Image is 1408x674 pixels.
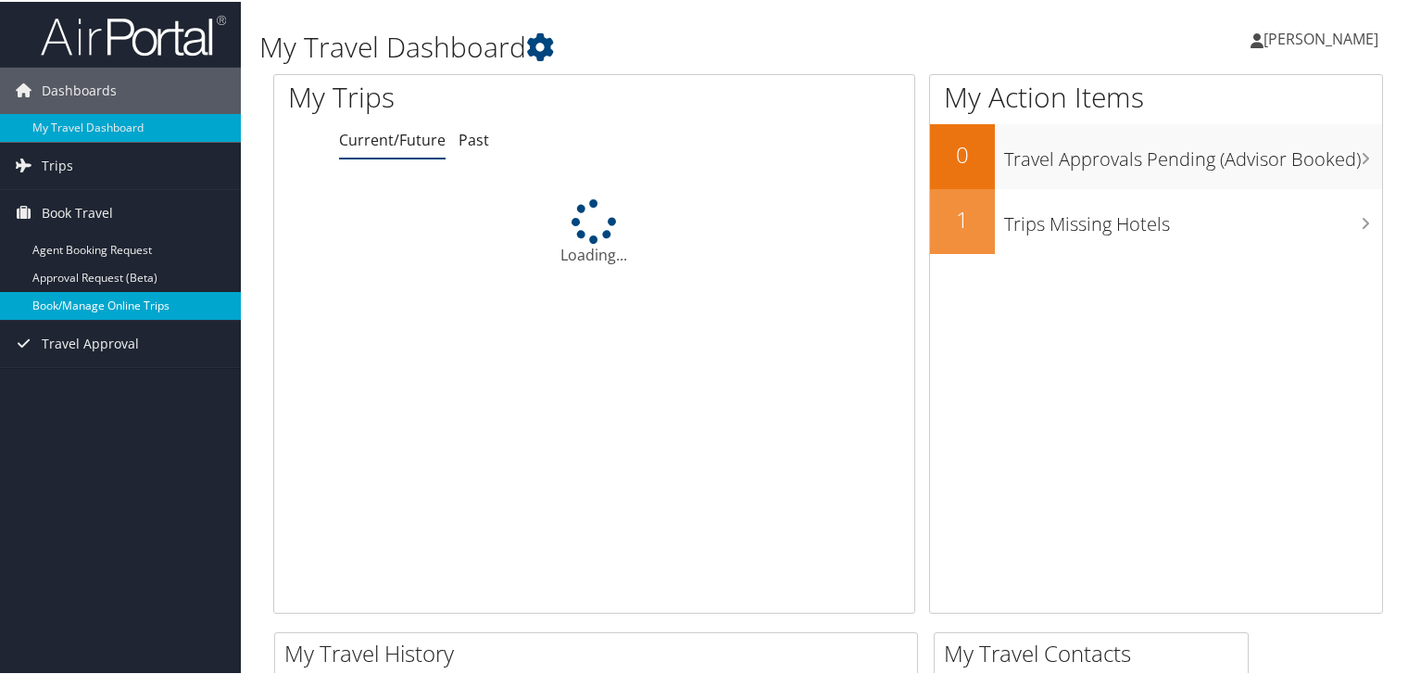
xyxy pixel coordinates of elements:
[259,26,1018,65] h1: My Travel Dashboard
[339,128,446,148] a: Current/Future
[944,636,1248,668] h2: My Travel Contacts
[42,141,73,187] span: Trips
[42,188,113,235] span: Book Travel
[284,636,917,668] h2: My Travel History
[274,197,914,264] div: Loading...
[41,12,226,56] img: airportal-logo.png
[459,128,489,148] a: Past
[930,76,1382,115] h1: My Action Items
[1004,200,1382,235] h3: Trips Missing Hotels
[930,122,1382,187] a: 0Travel Approvals Pending (Advisor Booked)
[930,137,995,169] h2: 0
[288,76,634,115] h1: My Trips
[1251,9,1397,65] a: [PERSON_NAME]
[930,187,1382,252] a: 1Trips Missing Hotels
[42,319,139,365] span: Travel Approval
[1004,135,1382,171] h3: Travel Approvals Pending (Advisor Booked)
[930,202,995,234] h2: 1
[42,66,117,112] span: Dashboards
[1263,27,1378,47] span: [PERSON_NAME]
